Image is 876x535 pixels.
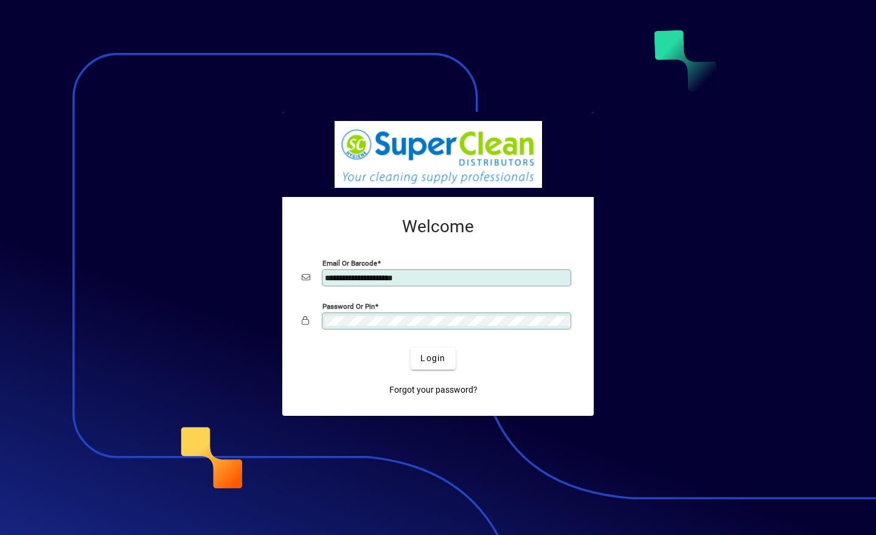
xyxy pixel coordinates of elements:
[322,302,375,310] mat-label: Password or Pin
[420,352,445,365] span: Login
[322,258,377,267] mat-label: Email or Barcode
[302,216,574,237] h2: Welcome
[384,379,482,401] a: Forgot your password?
[411,348,455,370] button: Login
[389,384,478,396] span: Forgot your password?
